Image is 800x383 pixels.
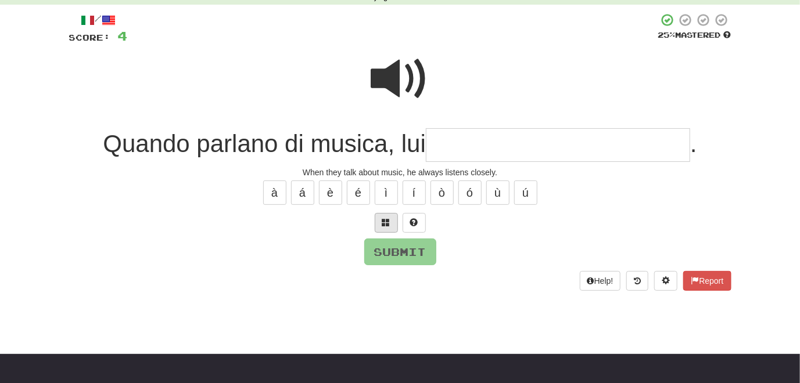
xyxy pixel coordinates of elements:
[431,180,454,205] button: ò
[658,30,731,41] div: Mastered
[514,180,537,205] button: ú
[683,271,731,291] button: Report
[580,271,621,291] button: Help!
[118,28,128,43] span: 4
[69,32,111,42] span: Score:
[375,213,398,233] button: Switch sentence to multiple choice alt+p
[658,30,676,39] span: 25 %
[626,271,648,291] button: Round history (alt+y)
[263,180,286,205] button: à
[364,239,436,265] button: Submit
[291,180,314,205] button: á
[103,130,426,157] span: Quando parlano di musica, lui
[69,167,731,178] div: When they talk about music, he always listens closely.
[403,180,426,205] button: í
[347,180,370,205] button: é
[319,180,342,205] button: è
[375,180,398,205] button: ì
[690,130,697,157] span: .
[403,213,426,233] button: Single letter hint - you only get 1 per sentence and score half the points! alt+h
[486,180,510,205] button: ù
[69,13,128,27] div: /
[458,180,482,205] button: ó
